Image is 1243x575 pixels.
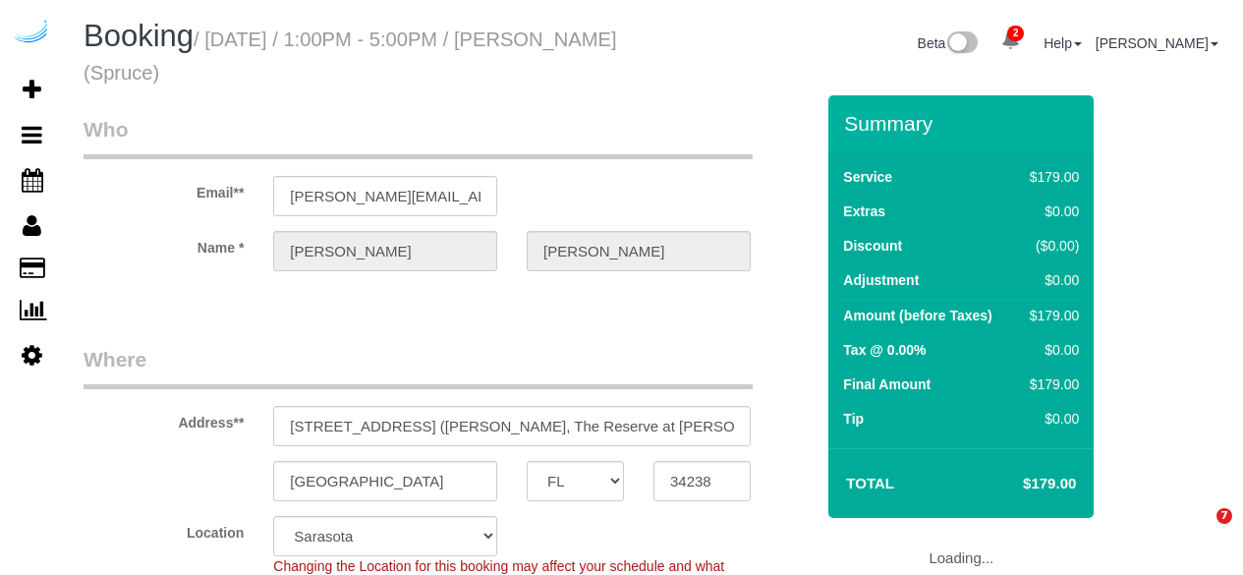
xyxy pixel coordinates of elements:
[843,306,991,325] label: Amount (before Taxes)
[1022,374,1079,394] div: $179.00
[653,461,751,501] input: Zip Code**
[844,112,1084,135] h3: Summary
[843,236,902,256] label: Discount
[843,340,926,360] label: Tax @ 0.00%
[843,374,931,394] label: Final Amount
[1007,26,1024,41] span: 2
[1044,35,1082,51] a: Help
[84,115,753,159] legend: Who
[84,29,617,84] small: / [DATE] / 1:00PM - 5:00PM / [PERSON_NAME] (Spruce)
[1022,236,1079,256] div: ($0.00)
[1022,201,1079,221] div: $0.00
[1022,306,1079,325] div: $179.00
[918,35,979,51] a: Beta
[846,475,894,491] strong: Total
[843,201,885,221] label: Extras
[1096,35,1218,51] a: [PERSON_NAME]
[69,231,258,258] label: Name *
[273,231,497,271] input: First Name**
[1022,409,1079,429] div: $0.00
[1022,270,1079,290] div: $0.00
[1022,340,1079,360] div: $0.00
[945,31,978,57] img: New interface
[84,19,194,53] span: Booking
[1022,167,1079,187] div: $179.00
[843,270,919,290] label: Adjustment
[843,167,892,187] label: Service
[1176,508,1223,555] iframe: Intercom live chat
[527,231,751,271] input: Last Name**
[964,476,1076,492] h4: $179.00
[69,516,258,543] label: Location
[991,20,1030,63] a: 2
[12,20,51,47] img: Automaid Logo
[1216,508,1232,524] span: 7
[84,345,753,389] legend: Where
[843,409,864,429] label: Tip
